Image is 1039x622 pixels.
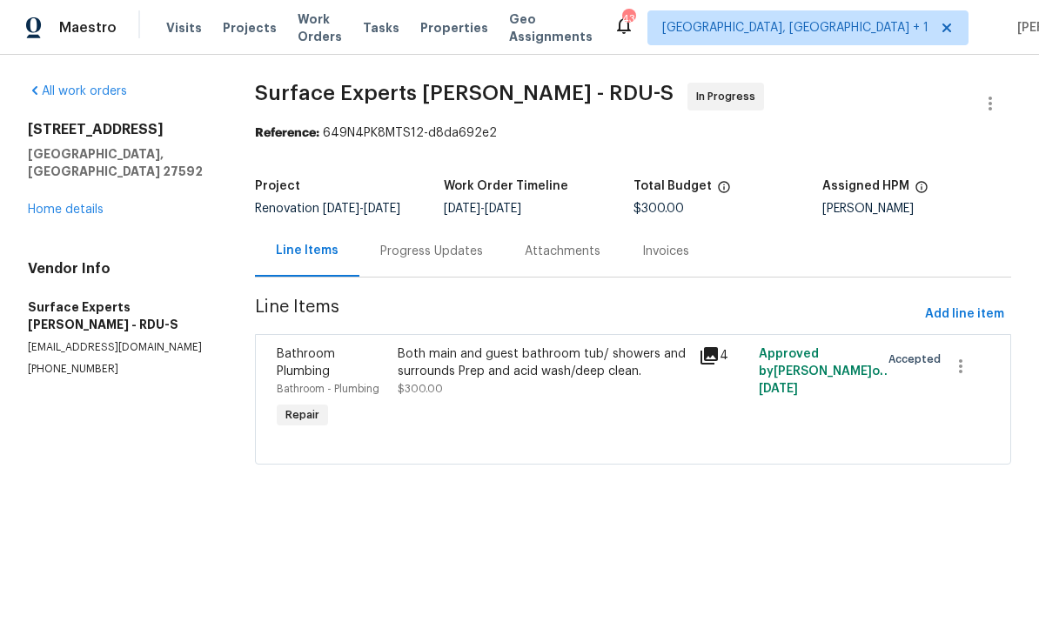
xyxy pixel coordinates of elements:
[380,243,483,260] div: Progress Updates
[633,203,684,215] span: $300.00
[28,340,213,355] p: [EMAIL_ADDRESS][DOMAIN_NAME]
[759,348,888,395] span: Approved by [PERSON_NAME] on
[662,19,928,37] span: [GEOGRAPHIC_DATA], [GEOGRAPHIC_DATA] + 1
[363,22,399,34] span: Tasks
[255,127,319,139] b: Reference:
[28,298,213,333] h5: Surface Experts [PERSON_NAME] - RDU-S
[364,203,400,215] span: [DATE]
[642,243,689,260] div: Invoices
[276,242,339,259] div: Line Items
[485,203,521,215] span: [DATE]
[822,180,909,192] h5: Assigned HPM
[696,88,762,105] span: In Progress
[28,121,213,138] h2: [STREET_ADDRESS]
[298,10,342,45] span: Work Orders
[255,83,674,104] span: Surface Experts [PERSON_NAME] - RDU-S
[255,180,300,192] h5: Project
[28,204,104,216] a: Home details
[717,180,731,203] span: The total cost of line items that have been proposed by Opendoor. This sum includes line items th...
[759,383,798,395] span: [DATE]
[255,298,918,331] span: Line Items
[398,384,443,394] span: $300.00
[255,124,1011,142] div: 649N4PK8MTS12-d8da692e2
[525,243,600,260] div: Attachments
[323,203,359,215] span: [DATE]
[277,384,379,394] span: Bathroom - Plumbing
[277,348,335,378] span: Bathroom Plumbing
[444,203,521,215] span: -
[822,203,1011,215] div: [PERSON_NAME]
[223,19,277,37] span: Projects
[59,19,117,37] span: Maestro
[925,304,1004,325] span: Add line item
[28,145,213,180] h5: [GEOGRAPHIC_DATA], [GEOGRAPHIC_DATA] 27592
[278,406,326,424] span: Repair
[398,345,688,380] div: Both main and guest bathroom tub/ showers and surrounds Prep and acid wash/deep clean.
[420,19,488,37] span: Properties
[28,85,127,97] a: All work orders
[699,345,748,366] div: 4
[28,260,213,278] h4: Vendor Info
[444,180,568,192] h5: Work Order Timeline
[918,298,1011,331] button: Add line item
[888,351,948,368] span: Accepted
[444,203,480,215] span: [DATE]
[509,10,593,45] span: Geo Assignments
[633,180,712,192] h5: Total Budget
[915,180,928,203] span: The hpm assigned to this work order.
[323,203,400,215] span: -
[255,203,400,215] span: Renovation
[622,10,634,28] div: 43
[28,362,213,377] p: [PHONE_NUMBER]
[166,19,202,37] span: Visits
